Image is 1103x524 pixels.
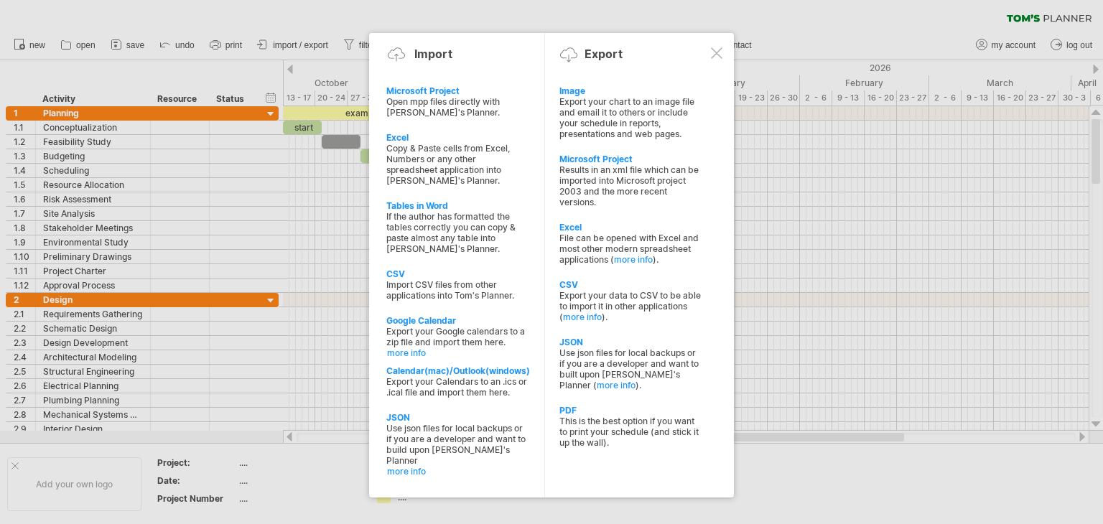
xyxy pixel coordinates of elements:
div: Use json files for local backups or if you are a developer and want to built upon [PERSON_NAME]'s... [559,347,702,390]
div: This is the best option if you want to print your schedule (and stick it up the wall). [559,416,702,448]
div: PDF [559,405,702,416]
a: more info [614,254,653,265]
div: Results in an xml file which can be imported into Microsoft project 2003 and the more recent vers... [559,164,702,207]
div: File can be opened with Excel and most other modern spreadsheet applications ( ). [559,233,702,265]
div: JSON [559,337,702,347]
div: Export your data to CSV to be able to import it in other applications ( ). [559,290,702,322]
div: CSV [559,279,702,290]
div: Import [414,47,452,61]
div: Image [559,85,702,96]
div: Copy & Paste cells from Excel, Numbers or any other spreadsheet application into [PERSON_NAME]'s ... [386,143,529,186]
div: If the author has formatted the tables correctly you can copy & paste almost any table into [PERS... [386,211,529,254]
div: Excel [559,222,702,233]
div: Microsoft Project [559,154,702,164]
a: more info [563,312,602,322]
div: Export your chart to an image file and email it to others or include your schedule in reports, pr... [559,96,702,139]
a: more info [387,466,529,477]
a: more info [387,347,529,358]
a: more info [597,380,636,390]
div: Tables in Word [386,200,529,211]
div: Export [585,47,623,61]
div: Excel [386,132,529,143]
